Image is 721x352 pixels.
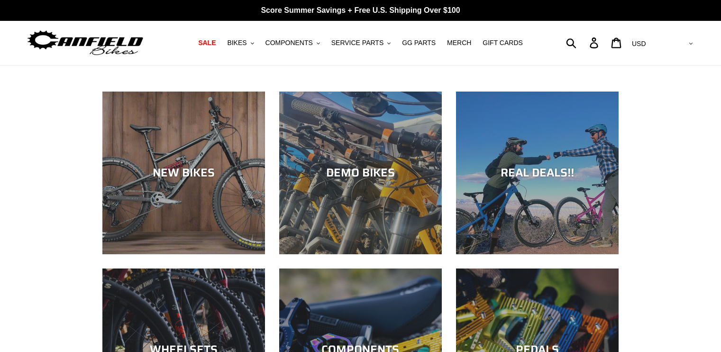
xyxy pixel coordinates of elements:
[331,39,383,47] span: SERVICE PARTS
[102,92,265,254] a: NEW BIKES
[193,37,220,49] a: SALE
[279,166,442,180] div: DEMO BIKES
[227,39,246,47] span: BIKES
[456,92,619,254] a: REAL DEALS!!
[102,166,265,180] div: NEW BIKES
[402,39,436,47] span: GG PARTS
[265,39,313,47] span: COMPONENTS
[483,39,523,47] span: GIFT CARDS
[327,37,395,49] button: SERVICE PARTS
[198,39,216,47] span: SALE
[456,166,619,180] div: REAL DEALS!!
[442,37,476,49] a: MERCH
[478,37,528,49] a: GIFT CARDS
[261,37,325,49] button: COMPONENTS
[26,28,145,58] img: Canfield Bikes
[222,37,258,49] button: BIKES
[279,92,442,254] a: DEMO BIKES
[397,37,440,49] a: GG PARTS
[571,32,595,53] input: Search
[447,39,471,47] span: MERCH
